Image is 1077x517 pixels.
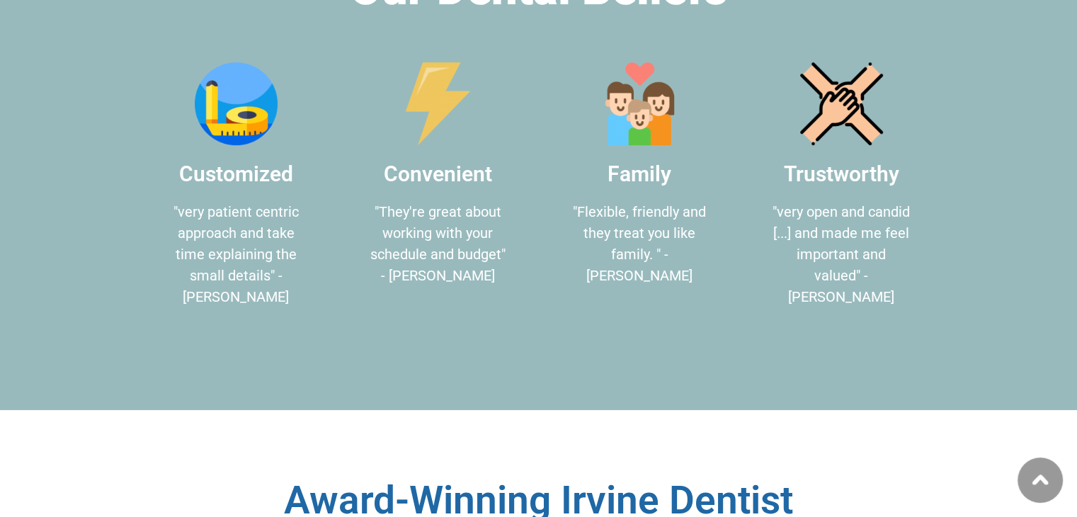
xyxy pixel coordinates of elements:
[167,161,305,187] h3: Customized
[397,62,479,145] img: Poway Convenient Dentistry
[167,201,305,307] p: "very patient centric approach and take time explaining the small details" - [PERSON_NAME]
[369,161,507,187] h3: Convenient
[773,201,911,307] p: "very open and candid [...] and made me feel important and valued" - [PERSON_NAME]
[571,161,709,187] h3: Family
[195,62,278,145] img: Poway Customized Dentistry
[369,201,507,286] p: "They're great about working with your schedule and budget" - [PERSON_NAME]
[773,161,911,187] h3: Trustworthy
[571,201,709,286] p: "Flexible, friendly and they treat you like family. " - [PERSON_NAME]
[800,62,883,145] img: Poway Trustworthy Dentistry
[598,62,681,145] img: Poway Family-Oriented Dentistry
